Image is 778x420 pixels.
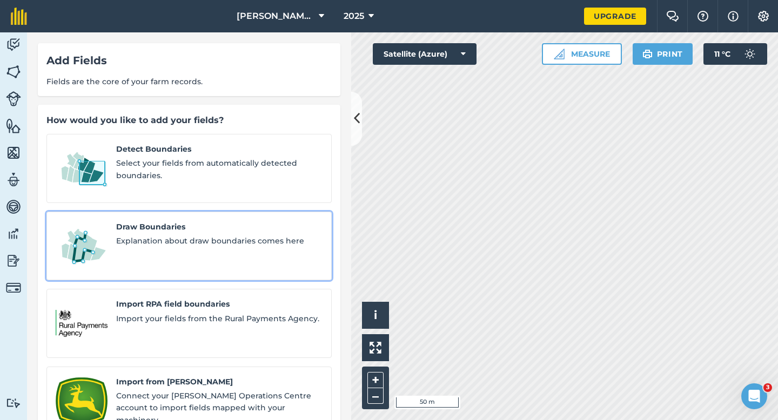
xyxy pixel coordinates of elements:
[739,43,761,65] img: svg+xml;base64,PD94bWwgdmVyc2lvbj0iMS4wIiBlbmNvZGluZz0idXRmLTgiPz4KPCEtLSBHZW5lcmF0b3I6IEFkb2JlIE...
[703,43,767,65] button: 11 °C
[367,388,384,404] button: –
[542,43,622,65] button: Measure
[6,280,21,295] img: svg+xml;base64,PD94bWwgdmVyc2lvbj0iMS4wIiBlbmNvZGluZz0idXRmLTgiPz4KPCEtLSBHZW5lcmF0b3I6IEFkb2JlIE...
[367,372,384,388] button: +
[741,383,767,409] iframe: Intercom live chat
[11,8,27,25] img: fieldmargin Logo
[6,64,21,80] img: svg+xml;base64,PHN2ZyB4bWxucz0iaHR0cDovL3d3dy53My5vcmcvMjAwMC9zdmciIHdpZHRoPSI1NiIgaGVpZ2h0PSI2MC...
[666,11,679,22] img: Two speech bubbles overlapping with the left bubble in the forefront
[116,376,323,388] span: Import from [PERSON_NAME]
[370,342,381,354] img: Four arrows, one pointing top left, one top right, one bottom right and the last bottom left
[46,134,332,203] a: Detect BoundariesDetect BoundariesSelect your fields from automatically detected boundaries.
[6,91,21,106] img: svg+xml;base64,PD94bWwgdmVyc2lvbj0iMS4wIiBlbmNvZGluZz0idXRmLTgiPz4KPCEtLSBHZW5lcmF0b3I6IEFkb2JlIE...
[344,10,364,23] span: 2025
[554,49,565,59] img: Ruler icon
[642,48,653,60] img: svg+xml;base64,PHN2ZyB4bWxucz0iaHR0cDovL3d3dy53My5vcmcvMjAwMC9zdmciIHdpZHRoPSIxOSIgaGVpZ2h0PSIyNC...
[116,235,323,247] span: Explanation about draw boundaries comes here
[6,172,21,188] img: svg+xml;base64,PD94bWwgdmVyc2lvbj0iMS4wIiBlbmNvZGluZz0idXRmLTgiPz4KPCEtLSBHZW5lcmF0b3I6IEFkb2JlIE...
[116,298,323,310] span: Import RPA field boundaries
[6,118,21,134] img: svg+xml;base64,PHN2ZyB4bWxucz0iaHR0cDovL3d3dy53My5vcmcvMjAwMC9zdmciIHdpZHRoPSI1NiIgaGVpZ2h0PSI2MC...
[373,43,477,65] button: Satellite (Azure)
[763,383,772,392] span: 3
[714,43,730,65] span: 11 ° C
[46,76,332,87] span: Fields are the core of your farm records.
[46,52,332,69] div: Add Fields
[116,143,323,155] span: Detect Boundaries
[584,8,646,25] a: Upgrade
[6,253,21,269] img: svg+xml;base64,PD94bWwgdmVyc2lvbj0iMS4wIiBlbmNvZGluZz0idXRmLTgiPz4KPCEtLSBHZW5lcmF0b3I6IEFkb2JlIE...
[116,221,323,233] span: Draw Boundaries
[6,145,21,161] img: svg+xml;base64,PHN2ZyB4bWxucz0iaHR0cDovL3d3dy53My5vcmcvMjAwMC9zdmciIHdpZHRoPSI1NiIgaGVpZ2h0PSI2MC...
[633,43,693,65] button: Print
[6,226,21,242] img: svg+xml;base64,PD94bWwgdmVyc2lvbj0iMS4wIiBlbmNvZGluZz0idXRmLTgiPz4KPCEtLSBHZW5lcmF0b3I6IEFkb2JlIE...
[46,289,332,358] a: Import RPA field boundariesImport RPA field boundariesImport your fields from the Rural Payments ...
[116,157,323,181] span: Select your fields from automatically detected boundaries.
[757,11,770,22] img: A cog icon
[6,199,21,215] img: svg+xml;base64,PD94bWwgdmVyc2lvbj0iMS4wIiBlbmNvZGluZz0idXRmLTgiPz4KPCEtLSBHZW5lcmF0b3I6IEFkb2JlIE...
[46,113,332,127] div: How would you like to add your fields?
[696,11,709,22] img: A question mark icon
[56,221,108,272] img: Draw Boundaries
[728,10,739,23] img: svg+xml;base64,PHN2ZyB4bWxucz0iaHR0cDovL3d3dy53My5vcmcvMjAwMC9zdmciIHdpZHRoPSIxNyIgaGVpZ2h0PSIxNy...
[6,398,21,408] img: svg+xml;base64,PD94bWwgdmVyc2lvbj0iMS4wIiBlbmNvZGluZz0idXRmLTgiPz4KPCEtLSBHZW5lcmF0b3I6IEFkb2JlIE...
[46,212,332,281] a: Draw BoundariesDraw BoundariesExplanation about draw boundaries comes here
[362,302,389,329] button: i
[6,37,21,53] img: svg+xml;base64,PD94bWwgdmVyc2lvbj0iMS4wIiBlbmNvZGluZz0idXRmLTgiPz4KPCEtLSBHZW5lcmF0b3I6IEFkb2JlIE...
[116,313,323,324] span: Import your fields from the Rural Payments Agency.
[56,143,108,194] img: Detect Boundaries
[56,298,108,349] img: Import RPA field boundaries
[237,10,314,23] span: [PERSON_NAME] Farming LTD
[374,308,377,322] span: i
